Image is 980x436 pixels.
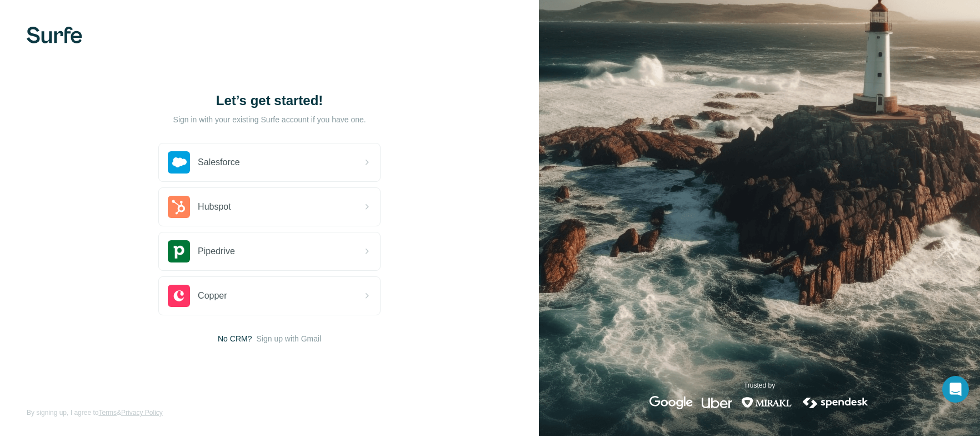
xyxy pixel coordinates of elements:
[198,156,240,169] span: Salesforce
[942,376,969,403] div: Open Intercom Messenger
[168,240,190,262] img: pipedrive's logo
[702,396,732,409] img: uber's logo
[649,396,693,409] img: google's logo
[168,285,190,307] img: copper's logo
[168,196,190,218] img: hubspot's logo
[198,289,227,303] span: Copper
[198,245,235,258] span: Pipedrive
[158,92,381,110] h1: Let’s get started!
[198,200,231,214] span: Hubspot
[173,114,366,125] p: Sign in with your existing Surfe account if you have one.
[168,151,190,174] img: salesforce's logo
[98,409,117,417] a: Terms
[256,333,321,344] button: Sign up with Gmail
[744,380,775,390] p: Trusted by
[27,27,82,43] img: Surfe's logo
[801,396,870,409] img: spendesk's logo
[741,396,792,409] img: mirakl's logo
[27,408,163,418] span: By signing up, I agree to &
[218,333,252,344] span: No CRM?
[121,409,163,417] a: Privacy Policy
